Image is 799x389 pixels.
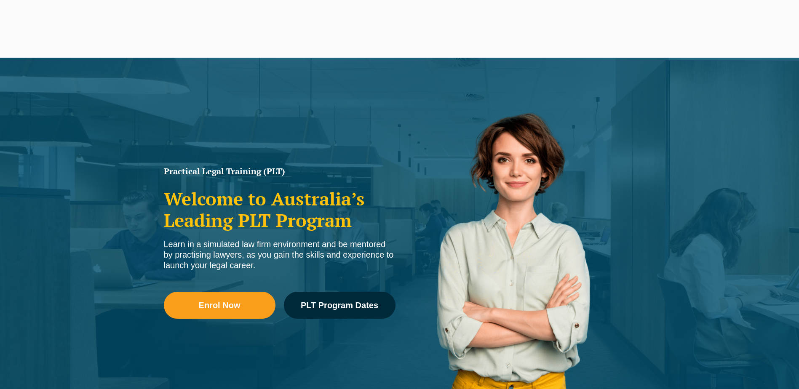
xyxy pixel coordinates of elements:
span: PLT Program Dates [301,301,378,309]
a: PLT Program Dates [284,292,395,319]
div: Learn in a simulated law firm environment and be mentored by practising lawyers, as you gain the ... [164,239,395,271]
h2: Welcome to Australia’s Leading PLT Program [164,188,395,231]
h1: Practical Legal Training (PLT) [164,167,395,176]
span: Enrol Now [199,301,241,309]
a: Enrol Now [164,292,275,319]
